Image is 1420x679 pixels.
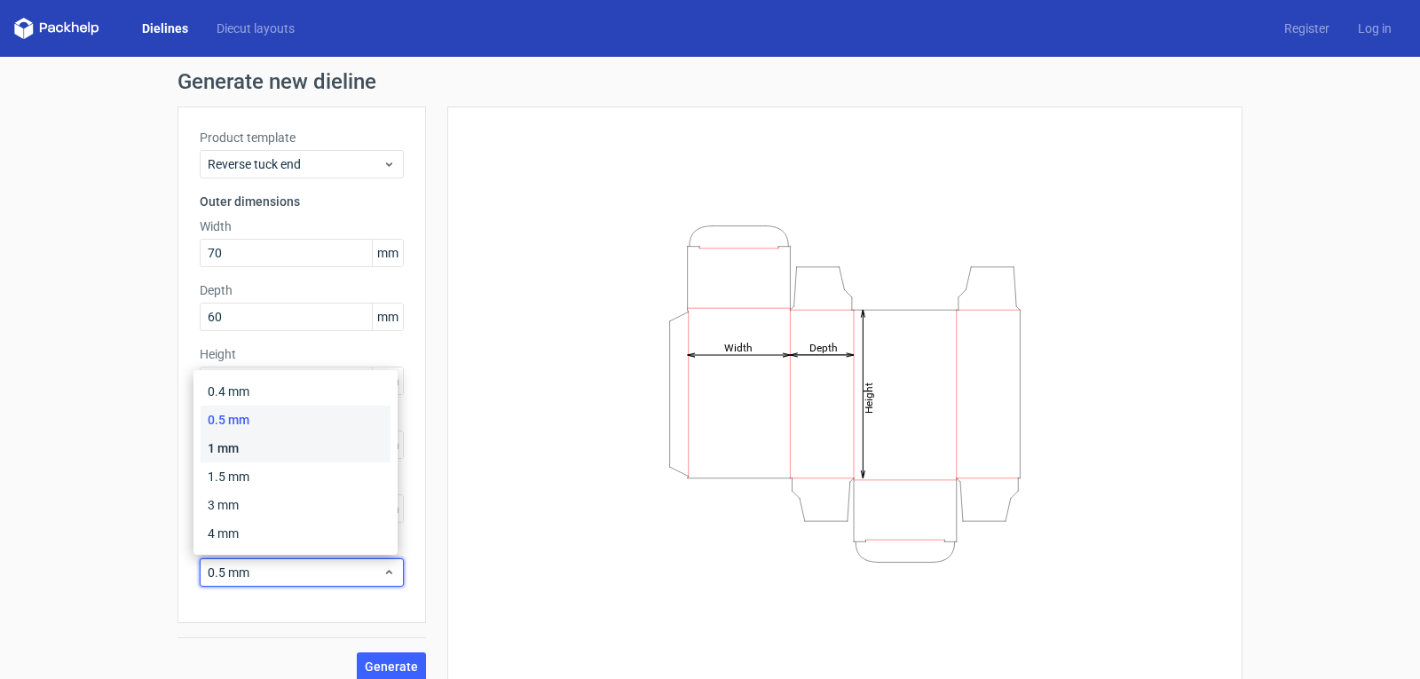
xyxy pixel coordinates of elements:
[200,345,404,363] label: Height
[809,341,838,353] tspan: Depth
[208,155,383,173] span: Reverse tuck end
[208,564,383,581] span: 0.5 mm
[200,129,404,146] label: Product template
[201,462,390,491] div: 1.5 mm
[201,491,390,519] div: 3 mm
[177,71,1242,92] h1: Generate new dieline
[201,519,390,548] div: 4 mm
[202,20,309,37] a: Diecut layouts
[200,281,404,299] label: Depth
[201,406,390,434] div: 0.5 mm
[365,660,418,673] span: Generate
[1270,20,1344,37] a: Register
[372,304,403,330] span: mm
[1344,20,1406,37] a: Log in
[372,367,403,394] span: mm
[863,382,875,413] tspan: Height
[372,240,403,266] span: mm
[201,377,390,406] div: 0.4 mm
[201,434,390,462] div: 1 mm
[128,20,202,37] a: Dielines
[200,193,404,210] h3: Outer dimensions
[200,217,404,235] label: Width
[724,341,753,353] tspan: Width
